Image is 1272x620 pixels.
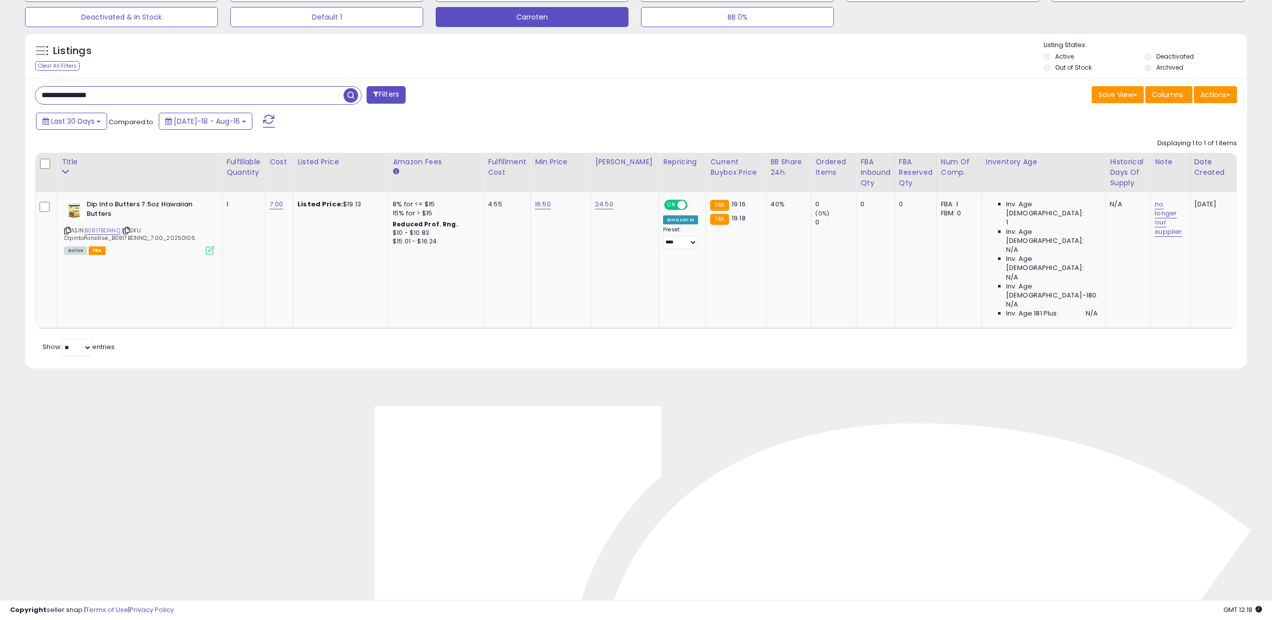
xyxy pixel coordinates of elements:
[393,229,476,237] div: $10 - $10.83
[25,7,218,27] button: Deactivated & In Stock
[1194,157,1238,178] div: Date Created
[393,200,476,209] div: 8% for <= $15
[226,200,257,209] div: 1
[297,199,343,209] b: Listed Price:
[710,214,729,225] small: FBA
[53,44,92,58] h5: Listings
[1156,63,1183,72] label: Archived
[35,61,80,71] div: Clear All Filters
[1006,282,1098,300] span: Inv. Age [DEMOGRAPHIC_DATA]-180:
[770,200,803,209] div: 40%
[732,199,746,209] span: 19.16
[269,199,283,209] a: 7.00
[941,209,974,218] div: FBM: 0
[1055,63,1092,72] label: Out of Stock
[1006,245,1018,254] span: N/A
[535,157,586,167] div: Min Price
[89,246,106,255] span: FBA
[815,209,829,217] small: (0%)
[64,200,214,253] div: ASIN:
[1044,41,1247,50] p: Listing States:
[1086,309,1098,318] span: N/A
[986,157,1101,167] div: Inventory Age
[899,157,932,188] div: FBA Reserved Qty
[367,86,406,104] button: Filters
[860,200,887,209] div: 0
[663,157,702,167] div: Repricing
[1006,227,1098,245] span: Inv. Age [DEMOGRAPHIC_DATA]:
[488,157,526,178] div: Fulfillment Cost
[1006,254,1098,272] span: Inv. Age [DEMOGRAPHIC_DATA]:
[941,157,978,178] div: Num of Comp.
[732,213,746,223] span: 19.18
[109,117,155,127] span: Compared to:
[226,157,261,178] div: Fulfillable Quantity
[393,167,399,176] small: Amazon Fees.
[51,116,95,126] span: Last 30 Days
[1155,157,1185,167] div: Note
[64,226,195,241] span: | SKU: DipintoParadise_B0817BDNNQ_7.00_20250106
[64,200,84,220] img: 41iUTizyo7L._SL40_.jpg
[663,215,698,224] div: Amazon AI
[87,200,208,221] b: Dip Into Butters 7.5oz Hawaiian Butters
[1006,300,1018,309] span: N/A
[174,116,240,126] span: [DATE]-18 - Aug-16
[393,157,479,167] div: Amazon Fees
[815,200,856,209] div: 0
[770,157,807,178] div: BB Share 24h.
[595,199,613,209] a: 24.50
[941,200,974,209] div: FBA: 1
[230,7,423,27] button: Default 1
[1006,309,1059,318] span: Inv. Age 181 Plus:
[1006,218,1008,227] span: 1
[1055,52,1074,61] label: Active
[1006,200,1098,218] span: Inv. Age [DEMOGRAPHIC_DATA]:
[1194,200,1234,209] div: [DATE]
[297,200,381,209] div: $19.13
[269,157,289,167] div: Cost
[393,209,476,218] div: 15% for > $15
[1156,52,1194,61] label: Deactivated
[36,113,107,130] button: Last 30 Days
[64,246,87,255] span: All listings currently available for purchase on Amazon
[1092,86,1144,103] button: Save View
[860,157,890,188] div: FBA inbound Qty
[1194,86,1237,103] button: Actions
[62,157,218,167] div: Title
[710,200,729,211] small: FBA
[686,201,702,209] span: OFF
[393,237,476,246] div: $15.01 - $16.24
[535,199,551,209] a: 16.50
[1152,90,1183,100] span: Columns
[899,200,929,209] div: 0
[815,218,856,227] div: 0
[43,342,115,352] span: Show: entries
[595,157,655,167] div: [PERSON_NAME]
[85,226,120,235] a: B0817BDNNQ
[159,113,252,130] button: [DATE]-18 - Aug-16
[436,7,628,27] button: Carroten
[1145,86,1192,103] button: Columns
[641,7,834,27] button: BB 0%
[665,201,678,209] span: ON
[663,226,698,249] div: Preset:
[1110,200,1143,209] div: N/A
[1155,199,1182,237] a: no longer our supplier
[815,157,852,178] div: Ordered Items
[488,200,523,209] div: 4.55
[1110,157,1146,188] div: Historical Days Of Supply
[710,157,762,178] div: Current Buybox Price
[1157,139,1237,148] div: Displaying 1 to 1 of 1 items
[1006,273,1018,282] span: N/A
[393,220,458,228] b: Reduced Prof. Rng.
[297,157,384,167] div: Listed Price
